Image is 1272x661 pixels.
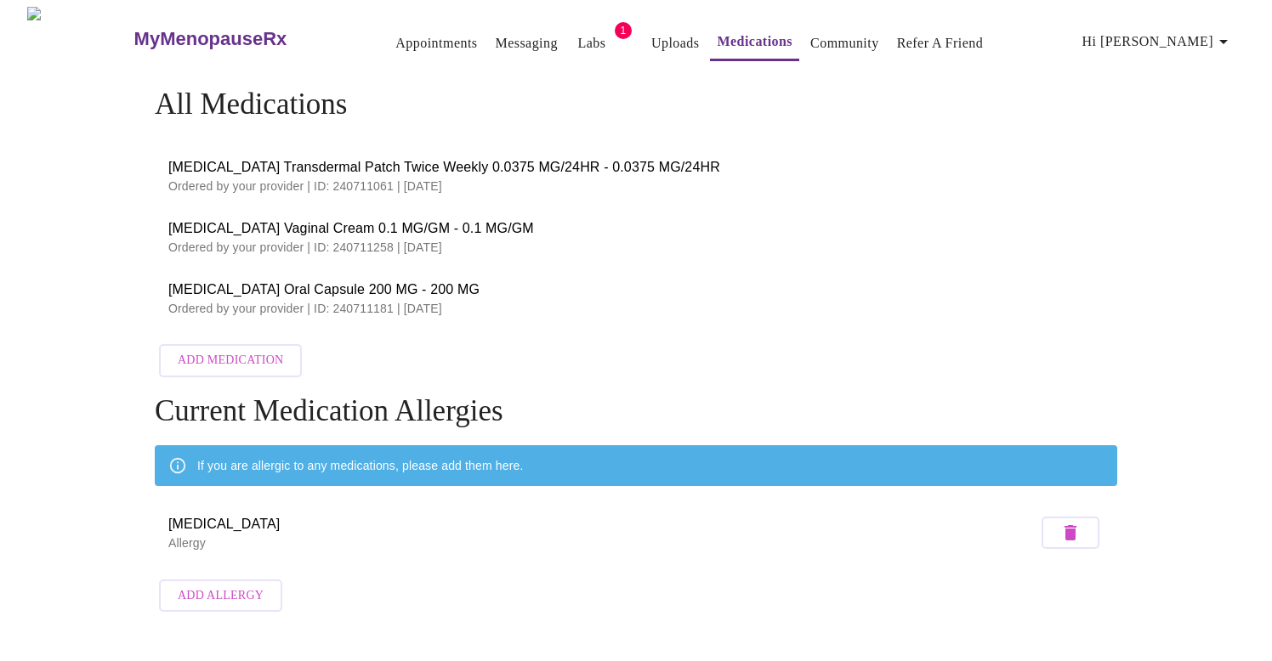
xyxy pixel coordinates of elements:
[615,22,632,39] span: 1
[168,157,1104,178] span: [MEDICAL_DATA] Transdermal Patch Twice Weekly 0.0375 MG/24HR - 0.0375 MG/24HR
[155,394,1117,428] h4: Current Medication Allergies
[1076,25,1241,59] button: Hi [PERSON_NAME]
[132,9,355,69] a: MyMenopauseRx
[651,31,700,55] a: Uploads
[168,218,1104,239] span: [MEDICAL_DATA] Vaginal Cream 0.1 MG/GM - 0.1 MG/GM
[168,239,1104,256] p: Ordered by your provider | ID: 240711258 | [DATE]
[168,280,1104,300] span: [MEDICAL_DATA] Oral Capsule 200 MG - 200 MG
[897,31,984,55] a: Refer a Friend
[159,344,302,377] button: Add Medication
[645,26,707,60] button: Uploads
[717,30,792,54] a: Medications
[168,514,1037,534] span: [MEDICAL_DATA]
[159,579,282,613] button: Add Allergy
[395,31,477,55] a: Appointments
[810,31,879,55] a: Community
[155,88,1117,121] h4: All Medications
[565,26,619,60] button: Labs
[1082,30,1234,54] span: Hi [PERSON_NAME]
[804,26,886,60] button: Community
[134,28,287,50] h3: MyMenopauseRx
[488,26,564,60] button: Messaging
[890,26,991,60] button: Refer a Friend
[495,31,557,55] a: Messaging
[27,7,132,71] img: MyMenopauseRx Logo
[168,300,1104,317] p: Ordered by your provider | ID: 240711181 | [DATE]
[710,25,799,61] button: Medications
[389,26,484,60] button: Appointments
[178,350,283,371] span: Add Medication
[577,31,605,55] a: Labs
[168,534,1037,551] p: Allergy
[178,585,264,607] span: Add Allergy
[168,178,1104,195] p: Ordered by your provider | ID: 240711061 | [DATE]
[197,450,523,481] div: If you are allergic to any medications, please add them here.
